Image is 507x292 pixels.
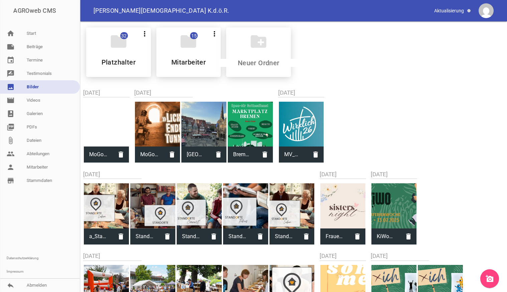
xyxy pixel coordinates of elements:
i: note [7,43,15,51]
i: more_vert [141,30,149,38]
i: person [7,163,15,171]
i: event [7,56,15,64]
h2: [DATE] [83,170,315,179]
div: Mitarbeiter [156,27,221,77]
i: photo_album [7,110,15,118]
h5: Platzhalter [102,59,136,66]
div: Platzhalter [86,27,151,77]
span: Bremen_ Bethany_.jpg [228,146,257,163]
i: delete [298,228,314,245]
i: delete [252,228,268,245]
h2: [DATE] [320,252,366,261]
i: reply [7,281,15,289]
span: Bremen_Marktplatz_02.jpg [181,146,210,163]
span: Frauen_SisterNIGHT_Bild01_.jpg [320,228,349,245]
i: picture_as_pdf [7,123,15,131]
i: delete [113,147,129,163]
span: Standort_Connect_HP20250612.jpg [177,228,206,245]
i: image [7,83,15,91]
i: more_vert [210,30,218,38]
i: folder [179,32,198,51]
h2: [DATE] [371,170,417,179]
i: folder [109,32,128,51]
span: [PERSON_NAME][DEMOGRAPHIC_DATA] K.d.ö.R. [94,8,229,14]
i: delete [257,147,273,163]
i: add_a_photo [486,275,494,283]
input: Neuer Ordner [219,59,298,67]
i: delete [400,228,416,245]
i: home [7,29,15,37]
i: delete [113,228,129,245]
i: delete [349,228,365,245]
i: delete [308,147,324,163]
i: delete [210,147,226,163]
i: store_mall_directory [7,177,15,185]
span: a_Standort_Leben_HP20250612_b.jpg [84,228,113,245]
span: KiWo2025_ohneZiel.jpg [371,228,400,245]
h5: Mitarbeiter [171,59,206,66]
span: Standort_Leben_HP20250612.jpg [270,228,299,245]
h2: [DATE] [278,88,325,97]
button: more_vert [208,27,221,39]
span: Standort_allgemein_HP20250612.jpg [130,228,159,245]
i: attach_file [7,136,15,144]
h2: [DATE] [83,88,130,97]
span: 32 [120,32,128,39]
h2: [DATE] [83,252,315,261]
span: 15 [190,32,198,39]
i: movie [7,96,15,104]
h2: [DATE] [134,88,274,97]
button: more_vert [138,27,151,39]
h2: [DATE] [320,170,366,179]
span: Standort_Fokus_HP20250612.jpg [223,228,252,245]
span: MV_Wirklich26_Logo_.jpg [279,146,308,163]
i: rate_review [7,70,15,78]
i: delete [164,147,180,163]
span: MoGo_2025_HP_Banner.jpg [135,146,164,163]
span: MoGo2025 MK6 S1.jpeg [84,146,113,163]
h2: [DATE] [371,252,464,261]
i: delete [206,228,222,245]
i: create_new_folder [249,32,268,51]
i: delete [159,228,175,245]
i: people [7,150,15,158]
